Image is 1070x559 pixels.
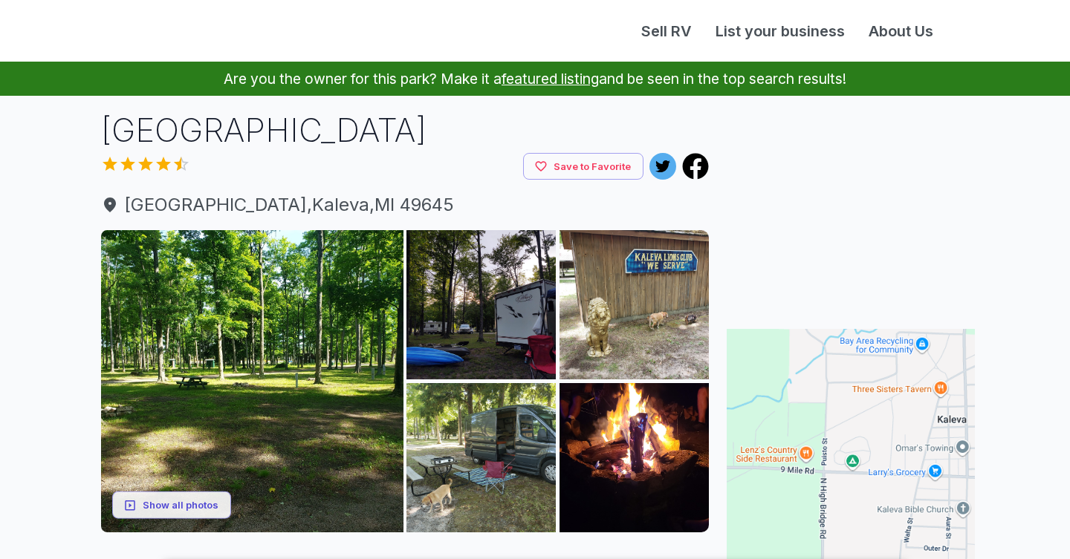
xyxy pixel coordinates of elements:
[406,230,556,379] img: AAcXr8oXgoaOsEblRxnNsoU8X1Cac_C7jx_4phLKVUaCH8P2hK5nAXzvgNewaJ62hiZoAocy2PTzW7YRTzRvxxAWX1HFZkIo3...
[101,192,709,218] span: [GEOGRAPHIC_DATA] , Kaleva , MI 49645
[629,20,704,42] a: Sell RV
[406,383,556,532] img: AAcXr8rITQZmrYcaBqqWilwZ6WVWlqH1U3dWxsgzmc44qnfnaWI52hugdhmuqObEG_rTBzzCvVDdDv9a2qEMe7xIorkpIU7up...
[101,108,709,153] h1: [GEOGRAPHIC_DATA]
[857,20,945,42] a: About Us
[101,192,709,218] a: [GEOGRAPHIC_DATA],Kaleva,MI 49645
[101,230,403,532] img: AAcXr8pBAC7ullD41MaHLFfBvj1HWED7arZIqcfKsoaQjD0DvWDETuE1zJq06-vKpxvLcIVjGbUJrSE6yODll-E74BrBWRI8b...
[727,108,975,293] iframe: Advertisement
[18,62,1052,96] p: Are you the owner for this park? Make it a and be seen in the top search results!
[560,230,709,379] img: AAcXr8oVLeIC5PAn95-emmzItf3jM2fglGPT5V3CdC-pi-uXqzp9TlB5jBnV_EaQNUKUAMgIiGvM0QRBQMVd_Z2TjAQm-DdNR...
[560,383,709,532] img: AAcXr8ocPlIb_7DxVaqo-YmXZtjyjIOeB4V0HO-B1TZ5mFPJqsaDhOujRMjwsUnm1LwdxKbU4f4AWnJUKFzCRQNkGkr3ZMucu...
[112,491,231,519] button: Show all photos
[704,20,857,42] a: List your business
[523,153,643,180] button: Save to Favorite
[502,70,599,88] a: featured listing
